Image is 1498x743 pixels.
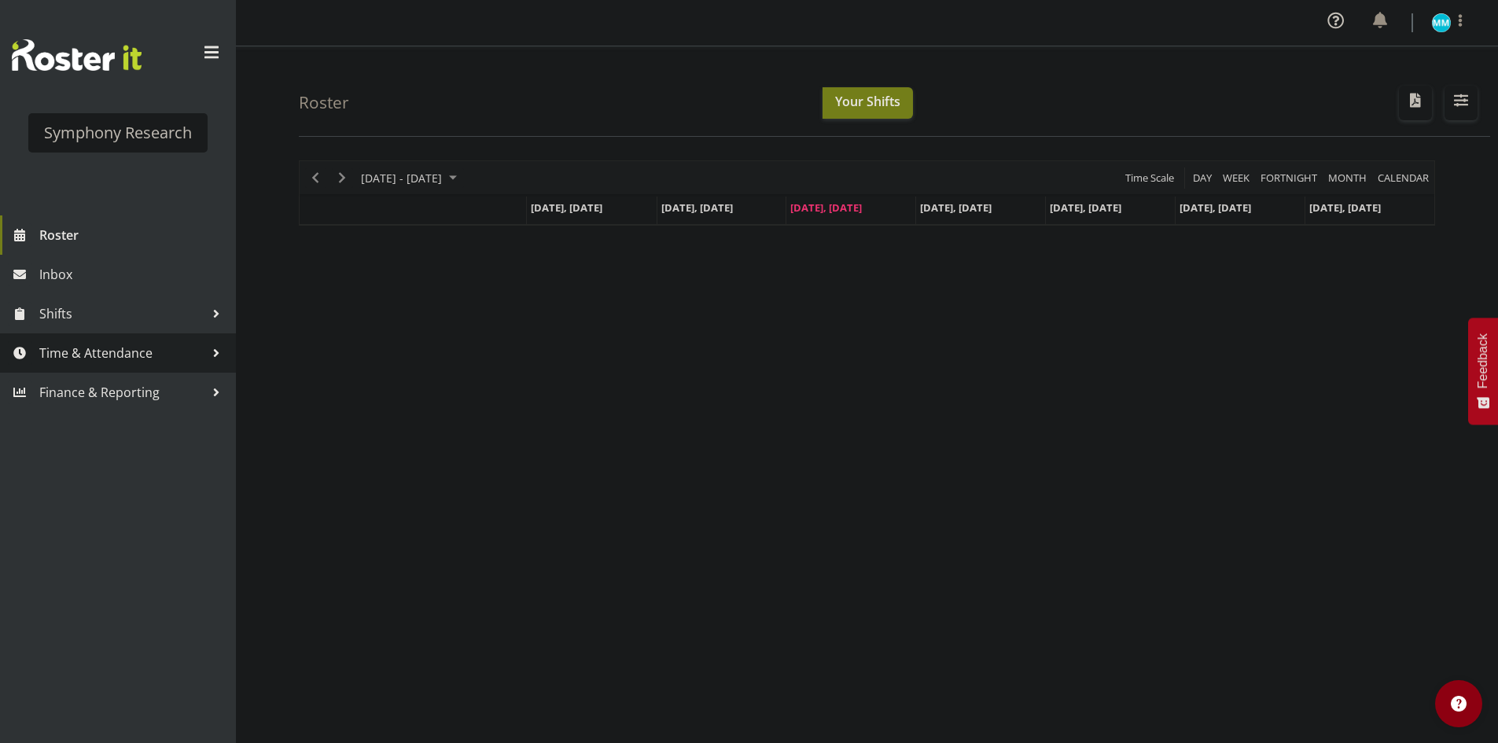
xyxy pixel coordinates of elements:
span: [DATE], [DATE] [790,200,862,215]
span: Finance & Reporting [39,381,204,404]
span: Time & Attendance [39,341,204,365]
button: Fortnight [1258,168,1320,188]
span: Day [1191,168,1213,188]
div: Timeline Week of September 3, 2025 [299,160,1435,226]
button: Timeline Day [1191,168,1215,188]
span: [DATE] - [DATE] [359,168,444,188]
button: September 01 - 07, 2025 [359,168,464,188]
button: Timeline Month [1326,168,1370,188]
img: murphy-mulholland11450.jpg [1432,13,1451,32]
span: Month [1327,168,1368,188]
span: Feedback [1476,333,1490,388]
span: [DATE], [DATE] [661,200,733,215]
span: Fortnight [1259,168,1319,188]
span: Your Shifts [835,93,900,110]
span: calendar [1376,168,1430,188]
span: Week [1221,168,1251,188]
div: Next [329,161,355,194]
span: [DATE], [DATE] [531,200,602,215]
span: Roster [39,223,228,247]
div: Symphony Research [44,121,192,145]
span: [DATE], [DATE] [1050,200,1121,215]
button: Filter Shifts [1445,86,1478,120]
span: Inbox [39,263,228,286]
button: Previous [305,168,326,188]
span: [DATE], [DATE] [920,200,992,215]
span: [DATE], [DATE] [1180,200,1251,215]
button: Feedback - Show survey [1468,318,1498,425]
button: Download a PDF of the roster according to the set date range. [1399,86,1432,120]
div: Previous [302,161,329,194]
button: Next [332,168,353,188]
button: Time Scale [1123,168,1177,188]
img: help-xxl-2.png [1451,696,1467,712]
img: Rosterit website logo [12,39,142,71]
span: Shifts [39,302,204,326]
button: Timeline Week [1220,168,1253,188]
span: [DATE], [DATE] [1309,200,1381,215]
span: Time Scale [1124,168,1176,188]
button: Your Shifts [823,87,913,119]
button: Month [1375,168,1432,188]
h4: Roster [299,94,349,112]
